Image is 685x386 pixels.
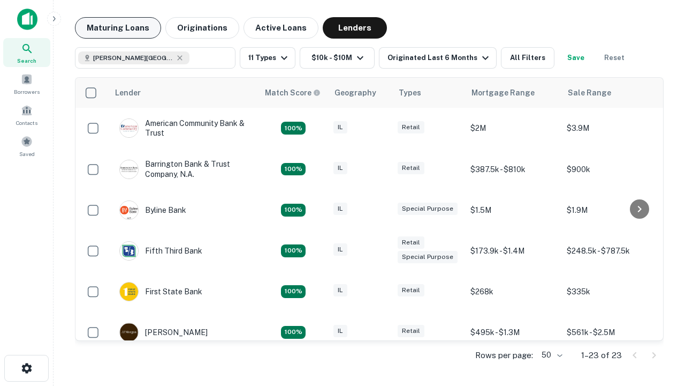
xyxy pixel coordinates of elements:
[119,323,208,342] div: [PERSON_NAME]
[120,201,138,219] img: picture
[631,300,685,352] iframe: Chat Widget
[19,150,35,158] span: Saved
[333,243,347,256] div: IL
[17,9,37,30] img: capitalize-icon.png
[119,282,202,301] div: First State Bank
[240,47,295,69] button: 11 Types
[568,86,611,99] div: Sale Range
[16,118,37,127] span: Contacts
[398,162,424,174] div: Retail
[465,231,561,271] td: $173.9k - $1.4M
[398,251,458,263] div: Special Purpose
[3,131,50,160] a: Saved
[3,69,50,98] a: Borrowers
[561,312,658,353] td: $561k - $2.5M
[561,190,658,231] td: $1.9M
[300,47,375,69] button: $10k - $10M
[465,108,561,149] td: $2M
[561,231,658,271] td: $248.5k - $787.5k
[120,242,138,260] img: picture
[379,47,497,69] button: Originated Last 6 Months
[243,17,318,39] button: Active Loans
[165,17,239,39] button: Originations
[398,121,424,133] div: Retail
[399,86,421,99] div: Types
[109,78,258,108] th: Lender
[120,283,138,301] img: picture
[265,87,318,99] h6: Match Score
[559,47,593,69] button: Save your search to get updates of matches that match your search criteria.
[119,241,202,261] div: Fifth Third Bank
[120,119,138,137] img: picture
[119,159,248,179] div: Barrington Bank & Trust Company, N.a.
[465,78,561,108] th: Mortgage Range
[323,17,387,39] button: Lenders
[392,78,465,108] th: Types
[3,38,50,67] a: Search
[75,17,161,39] button: Maturing Loans
[465,190,561,231] td: $1.5M
[281,326,306,339] div: Matching Properties: 3, hasApolloMatch: undefined
[398,203,458,215] div: Special Purpose
[465,312,561,353] td: $495k - $1.3M
[93,53,173,63] span: [PERSON_NAME][GEOGRAPHIC_DATA], [GEOGRAPHIC_DATA]
[334,86,376,99] div: Geography
[398,284,424,296] div: Retail
[119,118,248,138] div: American Community Bank & Trust
[17,56,36,65] span: Search
[333,203,347,215] div: IL
[281,285,306,298] div: Matching Properties: 2, hasApolloMatch: undefined
[581,349,622,362] p: 1–23 of 23
[561,271,658,312] td: $335k
[333,162,347,174] div: IL
[14,87,40,96] span: Borrowers
[465,271,561,312] td: $268k
[281,122,306,135] div: Matching Properties: 2, hasApolloMatch: undefined
[561,149,658,189] td: $900k
[333,121,347,133] div: IL
[475,349,533,362] p: Rows per page:
[501,47,554,69] button: All Filters
[471,86,535,99] div: Mortgage Range
[281,204,306,217] div: Matching Properties: 2, hasApolloMatch: undefined
[333,325,347,337] div: IL
[537,347,564,363] div: 50
[265,87,321,99] div: Capitalize uses an advanced AI algorithm to match your search with the best lender. The match sco...
[258,78,328,108] th: Capitalize uses an advanced AI algorithm to match your search with the best lender. The match sco...
[398,325,424,337] div: Retail
[333,284,347,296] div: IL
[119,201,186,220] div: Byline Bank
[561,78,658,108] th: Sale Range
[561,108,658,149] td: $3.9M
[120,160,138,179] img: picture
[3,100,50,129] a: Contacts
[398,236,424,249] div: Retail
[465,149,561,189] td: $387.5k - $810k
[281,244,306,257] div: Matching Properties: 2, hasApolloMatch: undefined
[120,323,138,342] img: picture
[115,86,141,99] div: Lender
[387,51,492,64] div: Originated Last 6 Months
[597,47,631,69] button: Reset
[281,163,306,176] div: Matching Properties: 3, hasApolloMatch: undefined
[328,78,392,108] th: Geography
